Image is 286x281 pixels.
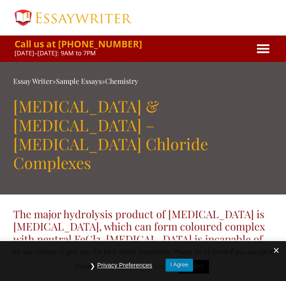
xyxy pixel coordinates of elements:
button: I Agree [165,259,193,271]
div: » » [13,75,273,88]
a: Chemistry [105,76,138,86]
h1: [MEDICAL_DATA] & [MEDICAL_DATA] – [MEDICAL_DATA] Chloride Complexes [13,97,273,173]
button: Privacy Preferences [93,259,157,272]
a: Essay Writer [13,76,52,86]
a: Sample Essays [56,76,102,86]
h3: The major hydrolysis product of [MEDICAL_DATA] is [MEDICAL_DATA], which can form coloured complex... [13,208,273,258]
a: Essay Writer [15,4,132,31]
